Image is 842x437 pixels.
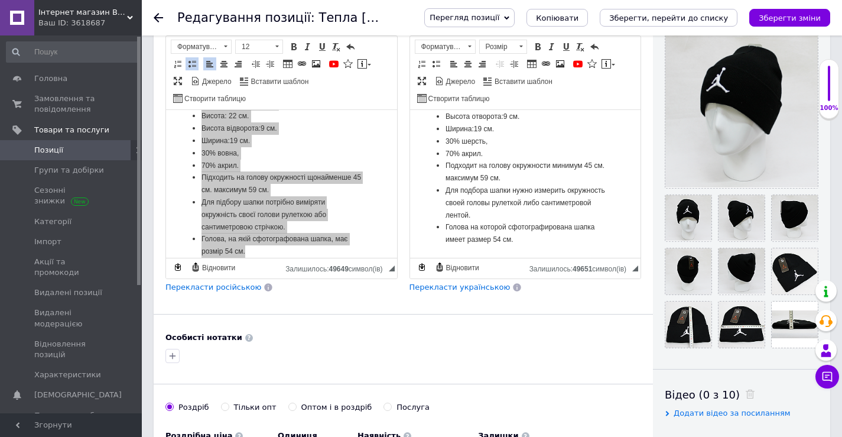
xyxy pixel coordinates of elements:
[536,14,578,22] span: Копіювати
[815,365,839,389] button: Чат з покупцем
[34,237,61,247] span: Імпорт
[674,409,791,417] span: Додати відео за посиланням
[295,57,308,70] a: Вставити/Редагувати посилання (Ctrl+L)
[34,339,109,360] span: Відновлення позицій
[186,57,199,70] a: Вставити/видалити маркований список
[571,57,584,70] a: Додати відео з YouTube
[574,40,587,53] a: Видалити форматування
[200,263,235,273] span: Відновити
[249,77,309,87] span: Вставити шаблон
[476,57,489,70] a: По правому краю
[34,287,102,298] span: Видалені позиції
[189,75,233,88] a: Джерело
[35,15,84,23] span: Ширина:19 см.
[34,165,104,176] span: Групи та добірки
[34,93,109,115] span: Замовлення та повідомлення
[238,75,311,88] a: Вставити шаблон
[665,389,740,401] span: Відео (0 з 10)
[433,75,477,88] a: Джерело
[34,145,63,156] span: Позиції
[35,39,73,47] span: 30% вовна,
[444,263,479,273] span: Відновити
[35,14,111,22] span: Висота відворота:9 см.
[34,73,67,84] span: Головна
[427,94,490,104] span: Створити таблицю
[330,40,343,53] a: Видалити форматування
[171,75,184,88] a: Максимізувати
[482,75,554,88] a: Вставити шаблон
[35,2,109,11] span: Высота отворота:9 см.
[35,27,84,35] span: Ширина:19 см.
[327,57,340,70] a: Додати відео з YouTube
[178,402,209,413] div: Роздріб
[166,110,397,258] iframe: Редактор, 86B6DD36-2009-4E81-A832-DDB049CBFF33
[34,390,122,400] span: [DEMOGRAPHIC_DATA]
[38,7,127,18] span: Інтернет магазин BLAGOY-ART
[493,57,506,70] a: Зменшити відступ
[281,57,294,70] a: Таблиця
[35,40,73,48] span: 70% акрил.
[415,57,428,70] a: Вставити/видалити нумерований список
[600,9,737,27] button: Зберегти, перейти до списку
[415,261,428,274] a: Зробити резервну копію зараз
[344,40,357,53] a: Повернути (Ctrl+Z)
[632,266,638,271] span: Потягніть для зміни розмірів
[249,57,262,70] a: Зменшити відступ
[154,13,163,22] div: Повернутися назад
[236,40,271,53] span: 12
[310,57,323,70] a: Зображення
[447,57,460,70] a: По лівому краю
[820,104,838,112] div: 100%
[409,283,511,292] span: Перекласти українською
[35,88,160,121] span: Для підбору шапки потрібно виміряти окружність своєї голови рулеткою або сантиметровою стрічкою.
[35,2,83,10] span: Висота: 22 см.
[444,77,476,87] span: Джерело
[301,402,372,413] div: Оптом і в роздріб
[171,40,232,54] a: Форматування
[415,75,428,88] a: Максимізувати
[165,333,242,342] b: Особисті нотатки
[285,262,388,273] div: Кiлькiсть символiв
[342,57,355,70] a: Вставити іконку
[264,57,277,70] a: Збільшити відступ
[480,40,515,53] span: Розмір
[415,40,464,53] span: Форматування
[287,40,300,53] a: Жирний (Ctrl+B)
[560,40,573,53] a: Підкреслений (Ctrl+U)
[34,257,109,278] span: Акції та промокоди
[410,110,641,258] iframe: Редактор, B49A2FA0-8C8C-4699-AE20-A6384F743FDD
[586,57,599,70] a: Вставити іконку
[203,57,216,70] a: По лівому краю
[171,57,184,70] a: Вставити/видалити нумерований список
[609,14,728,22] i: Зберегти, перейти до списку
[573,265,592,273] span: 49651
[34,216,71,227] span: Категорії
[35,76,195,109] span: Для подбора шапки нужно измерить окружность своей головы рулеткой либо сантиметровой лентой.
[430,13,499,22] span: Перегляд позиції
[819,59,839,119] div: 100% Якість заповнення
[508,57,521,70] a: Збільшити відступ
[545,40,558,53] a: Курсив (Ctrl+I)
[554,57,567,70] a: Зображення
[479,40,527,54] a: Розмір
[415,92,492,105] a: Створити таблицю
[189,261,237,274] a: Відновити
[200,77,232,87] span: Джерело
[525,57,538,70] a: Таблиця
[749,9,830,27] button: Зберегти зміни
[34,307,109,329] span: Видалені модерацією
[493,77,552,87] span: Вставити шаблон
[301,40,314,53] a: Курсив (Ctrl+I)
[461,57,474,70] a: По центру
[171,261,184,274] a: Зробити резервну копію зараз
[531,40,544,53] a: Жирний (Ctrl+B)
[526,9,588,27] button: Копіювати
[35,51,194,72] span: Подходит на голову окружности минимум 45 см. максимум 59 см.
[430,57,443,70] a: Вставити/видалити маркований список
[217,57,230,70] a: По центру
[38,18,142,28] div: Ваш ID: 3618687
[235,40,283,54] a: 12
[759,14,821,22] i: Зберегти зміни
[6,41,139,63] input: Пошук
[415,40,476,54] a: Форматування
